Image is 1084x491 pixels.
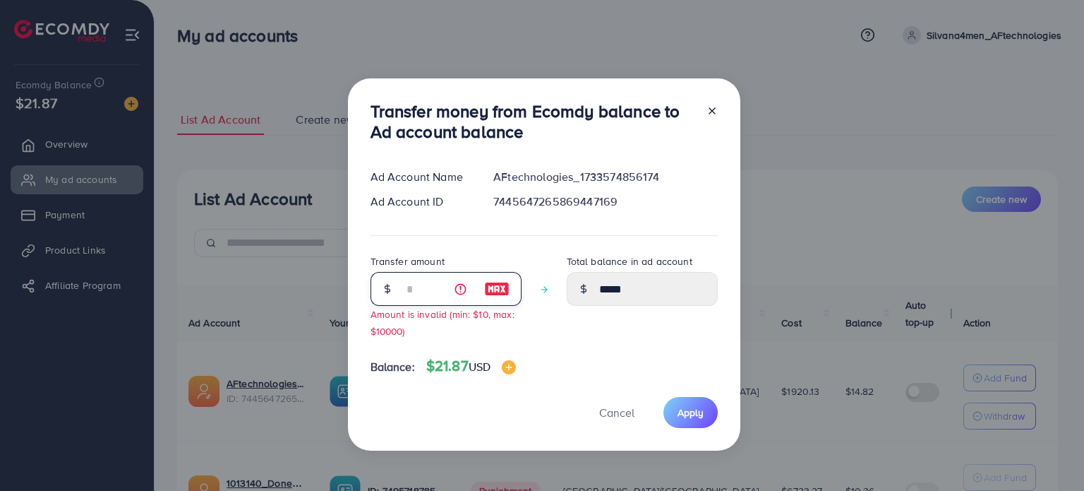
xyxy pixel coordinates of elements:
iframe: Chat [1024,427,1073,480]
span: USD [469,359,490,374]
div: Ad Account ID [359,194,483,210]
h4: $21.87 [426,357,516,375]
label: Transfer amount [371,254,445,268]
img: image [502,360,516,374]
button: Cancel [582,397,652,427]
span: Balance: [371,359,415,375]
span: Cancel [599,405,634,420]
div: AFtechnologies_1733574856174 [482,169,728,185]
div: 7445647265869447169 [482,194,728,210]
h3: Transfer money from Ecomdy balance to Ad account balance [371,101,695,142]
div: Ad Account Name [359,169,483,185]
span: Apply [677,406,704,420]
img: image [484,280,510,297]
label: Total balance in ad account [567,254,692,268]
small: Amount is invalid (min: $10, max: $10000) [371,307,514,337]
button: Apply [663,397,718,427]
